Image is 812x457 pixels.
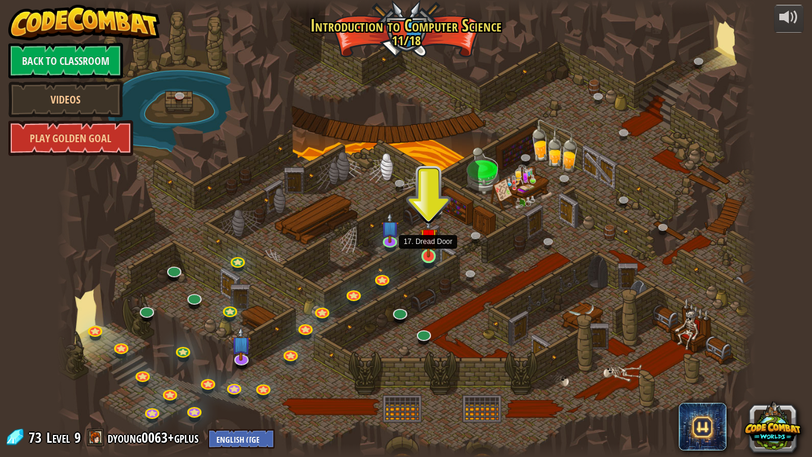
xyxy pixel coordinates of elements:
[420,217,438,257] img: level-banner-unstarted.png
[381,213,399,243] img: level-banner-unstarted-subscriber.png
[108,428,202,447] a: dyoung0063+gplus
[8,82,123,117] a: Videos
[232,327,251,361] img: level-banner-unstarted-subscriber.png
[46,428,70,447] span: Level
[8,120,133,156] a: Play Golden Goal
[8,5,160,40] img: CodeCombat - Learn how to code by playing a game
[8,43,123,79] a: Back to Classroom
[74,428,81,447] span: 9
[29,428,45,447] span: 73
[774,5,804,33] button: Adjust volume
